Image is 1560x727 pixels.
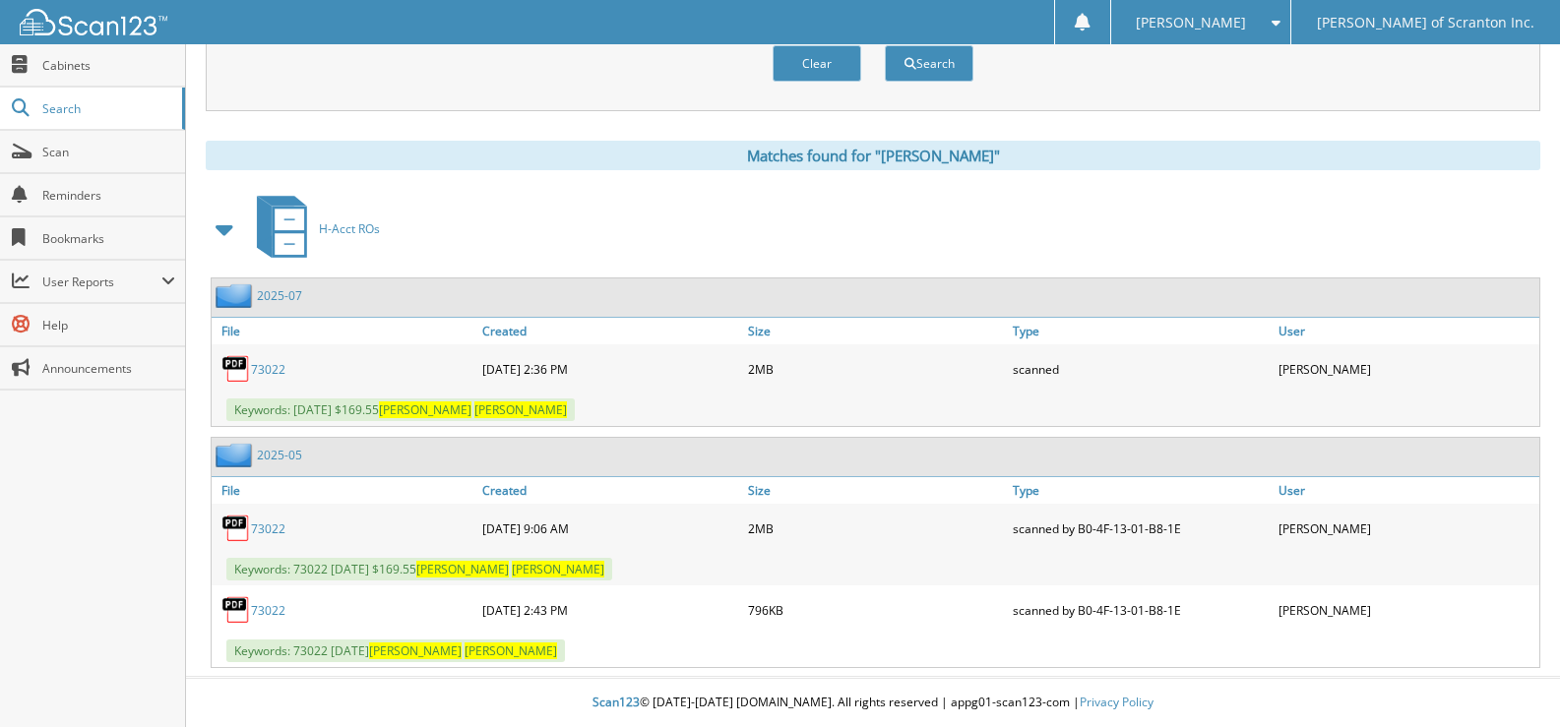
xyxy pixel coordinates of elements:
div: Matches found for "[PERSON_NAME]" [206,141,1540,170]
div: [PERSON_NAME] [1274,349,1539,389]
div: 2MB [743,509,1009,548]
button: Search [885,45,973,82]
a: Created [477,477,743,504]
span: Cabinets [42,57,175,74]
span: Search [42,100,172,117]
a: 2025-05 [257,447,302,463]
span: [PERSON_NAME] [379,401,471,418]
span: Scan123 [593,694,640,710]
a: Privacy Policy [1080,694,1154,710]
div: [PERSON_NAME] [1274,590,1539,630]
a: Size [743,477,1009,504]
img: PDF.png [221,514,251,543]
a: Type [1008,318,1274,344]
span: [PERSON_NAME] of Scranton Inc. [1317,17,1534,29]
a: Created [477,318,743,344]
img: PDF.png [221,595,251,625]
a: User [1274,318,1539,344]
span: Scan [42,144,175,160]
div: [DATE] 2:43 PM [477,590,743,630]
a: 2025-07 [257,287,302,304]
span: Keywords: [DATE] $169.55 [226,398,575,421]
span: Help [42,317,175,333]
span: User Reports [42,273,161,290]
a: Type [1008,477,1274,504]
span: [PERSON_NAME] [416,561,509,577]
img: scan123-logo-white.svg [20,9,167,35]
img: folder2.png [216,283,257,308]
span: Announcements [42,360,175,377]
img: folder2.png [216,443,257,467]
a: User [1274,477,1539,504]
a: 73022 [251,361,285,378]
a: Size [743,318,1009,344]
a: H-Acct ROs [245,190,380,268]
div: 796KB [743,590,1009,630]
span: [PERSON_NAME] [512,561,604,577]
a: 73022 [251,520,285,537]
iframe: Chat Widget [1462,633,1560,727]
span: Reminders [42,187,175,204]
span: Bookmarks [42,230,175,247]
a: File [212,318,477,344]
span: [PERSON_NAME] [1136,17,1246,29]
span: Keywords: 73022 [DATE] $169.55 [226,558,612,580]
div: [DATE] 9:06 AM [477,509,743,548]
span: [PERSON_NAME] [369,642,462,659]
span: [PERSON_NAME] [465,642,557,659]
a: File [212,477,477,504]
span: Keywords: 73022 [DATE] [226,639,565,662]
span: H-Acct ROs [319,220,380,237]
div: 2MB [743,349,1009,389]
span: [PERSON_NAME] [474,401,567,418]
img: PDF.png [221,354,251,384]
a: 73022 [251,602,285,619]
div: scanned by B0-4F-13-01-B8-1E [1008,590,1274,630]
div: scanned [1008,349,1274,389]
div: [DATE] 2:36 PM [477,349,743,389]
div: © [DATE]-[DATE] [DOMAIN_NAME]. All rights reserved | appg01-scan123-com | [186,679,1560,727]
div: scanned by B0-4F-13-01-B8-1E [1008,509,1274,548]
button: Clear [773,45,861,82]
div: [PERSON_NAME] [1274,509,1539,548]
